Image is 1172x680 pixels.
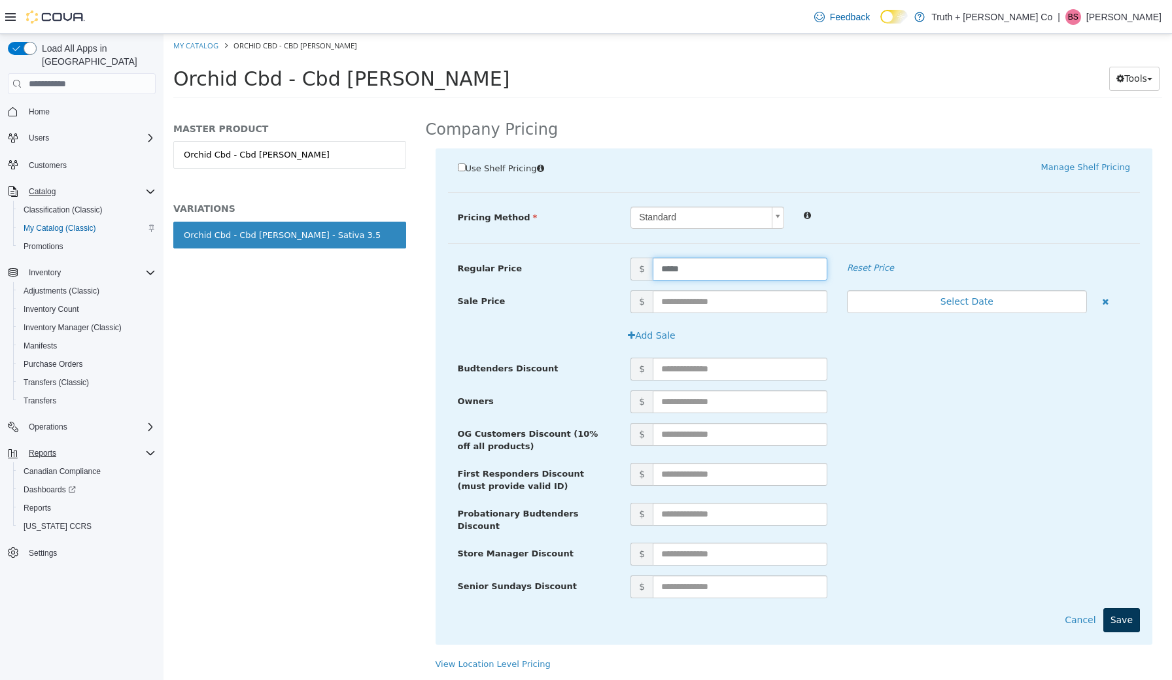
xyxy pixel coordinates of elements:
[18,482,156,498] span: Dashboards
[272,625,387,635] a: View Location Level Pricing
[294,330,395,339] span: Budtenders Discount
[24,304,79,314] span: Inventory Count
[24,377,89,388] span: Transfers (Classic)
[18,320,156,335] span: Inventory Manager (Classic)
[467,324,489,347] span: $
[3,418,161,436] button: Operations
[18,518,156,534] span: Washington CCRS
[18,283,105,299] a: Adjustments (Classic)
[24,265,66,280] button: Inventory
[24,503,51,513] span: Reports
[24,130,156,146] span: Users
[294,229,358,239] span: Regular Price
[24,545,62,561] a: Settings
[467,173,621,195] a: Standard
[24,445,61,461] button: Reports
[13,219,161,237] button: My Catalog (Classic)
[18,220,101,236] a: My Catalog (Classic)
[294,515,410,524] span: Store Manager Discount
[294,129,302,137] input: Use Shelf Pricing
[467,356,489,379] span: $
[29,133,49,143] span: Users
[24,156,156,173] span: Customers
[1058,9,1060,25] p: |
[467,429,489,452] span: $
[467,389,489,412] span: $
[18,393,61,409] a: Transfers
[18,393,156,409] span: Transfers
[8,97,156,596] nav: Complex example
[24,445,156,461] span: Reports
[20,195,217,208] div: Orchid Cbd - Cbd [PERSON_NAME] - Sativa 3.5
[24,545,156,561] span: Settings
[809,4,875,30] a: Feedback
[24,184,156,199] span: Catalog
[18,320,127,335] a: Inventory Manager (Classic)
[1068,9,1078,25] span: BS
[3,263,161,282] button: Inventory
[24,359,83,369] span: Purchase Orders
[10,7,55,16] a: My Catalog
[294,547,413,557] span: Senior Sundays Discount
[24,466,101,477] span: Canadian Compliance
[24,484,76,495] span: Dashboards
[683,256,923,279] button: Select Date
[26,10,85,24] img: Cova
[13,392,161,410] button: Transfers
[294,262,342,272] span: Sale Price
[18,500,56,516] a: Reports
[3,444,161,462] button: Reports
[880,10,908,24] input: Dark Mode
[3,155,161,174] button: Customers
[29,548,57,558] span: Settings
[24,286,99,296] span: Adjustments (Classic)
[13,517,161,535] button: [US_STATE] CCRS
[1065,9,1081,25] div: Brad Styles
[294,362,330,372] span: Owners
[940,574,976,598] button: Save
[18,356,156,372] span: Purchase Orders
[18,518,97,534] a: [US_STATE] CCRS
[24,130,54,146] button: Users
[24,265,156,280] span: Inventory
[29,160,67,171] span: Customers
[467,469,489,492] span: $
[10,107,243,135] a: Orchid Cbd - Cbd [PERSON_NAME]
[13,499,161,517] button: Reports
[18,356,88,372] a: Purchase Orders
[894,574,939,598] button: Cancel
[18,301,84,317] a: Inventory Count
[18,375,156,390] span: Transfers (Classic)
[10,89,243,101] h5: MASTER PRODUCT
[931,9,1052,25] p: Truth + [PERSON_NAME] Co
[683,229,731,239] em: Reset Price
[468,173,603,194] span: Standard
[29,267,61,278] span: Inventory
[29,186,56,197] span: Catalog
[1086,9,1162,25] p: [PERSON_NAME]
[24,158,72,173] a: Customers
[24,396,56,406] span: Transfers
[18,482,81,498] a: Dashboards
[294,435,421,458] span: First Responders Discount (must provide valid ID)
[29,107,50,117] span: Home
[18,220,156,236] span: My Catalog (Classic)
[24,205,103,215] span: Classification (Classic)
[18,239,156,254] span: Promotions
[70,7,194,16] span: Orchid Cbd - Cbd [PERSON_NAME]
[467,224,489,246] span: $
[13,201,161,219] button: Classification (Classic)
[24,223,96,233] span: My Catalog (Classic)
[24,419,156,435] span: Operations
[29,422,67,432] span: Operations
[13,237,161,256] button: Promotions
[3,182,161,201] button: Catalog
[13,282,161,300] button: Adjustments (Classic)
[24,241,63,252] span: Promotions
[18,239,69,254] a: Promotions
[467,509,489,532] span: $
[3,543,161,562] button: Settings
[878,128,967,138] a: Manage Shelf Pricing
[10,33,346,56] span: Orchid Cbd - Cbd [PERSON_NAME]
